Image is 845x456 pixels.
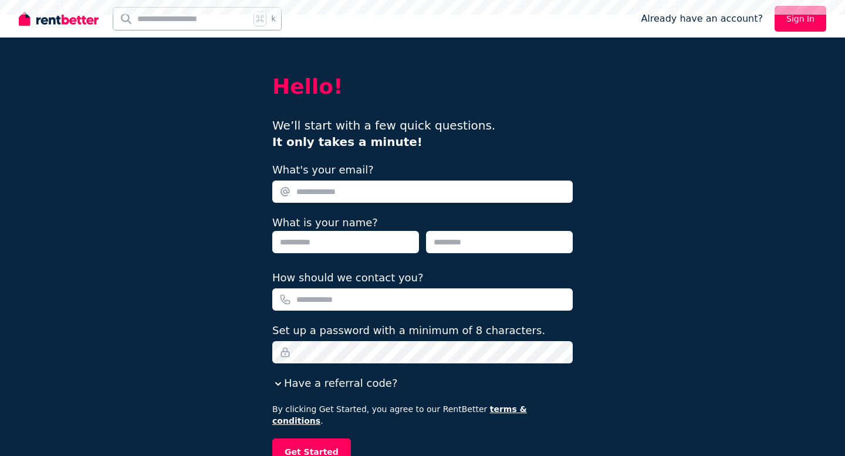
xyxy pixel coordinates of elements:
[272,118,495,149] span: We’ll start with a few quick questions.
[272,403,573,427] p: By clicking Get Started, you agree to our RentBetter .
[272,270,424,286] label: How should we contact you?
[775,6,826,32] a: Sign In
[272,162,374,178] label: What's your email?
[272,375,397,392] button: Have a referral code?
[272,135,422,149] b: It only takes a minute!
[641,12,763,26] span: Already have an account?
[272,322,545,339] label: Set up a password with a minimum of 8 characters.
[271,14,275,23] span: k
[272,216,378,229] label: What is your name?
[19,10,99,28] img: RentBetter
[272,75,573,98] h2: Hello!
